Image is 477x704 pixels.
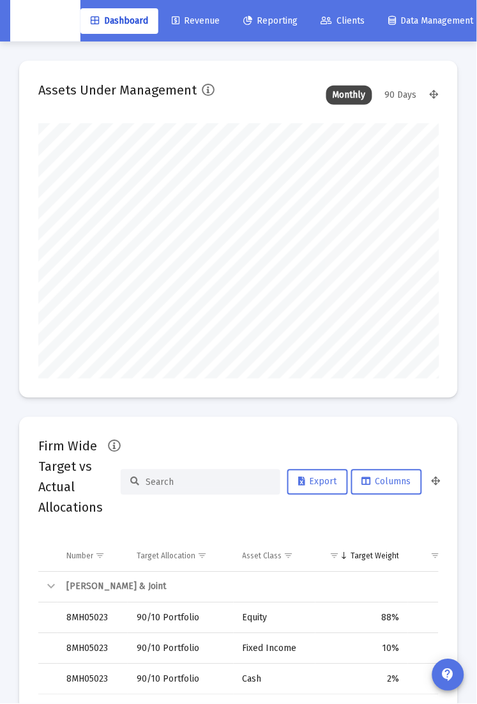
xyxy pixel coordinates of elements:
span: Data Management [389,15,474,26]
span: Show filter options for column 'Target Value' [431,551,441,561]
div: Monthly [326,86,372,105]
span: Show filter options for column 'Asset Class' [284,551,294,561]
div: 88% [324,612,399,625]
div: Target Allocation [137,551,195,562]
td: 8MH05023 [57,603,128,634]
td: 90/10 Portfolio [128,603,234,634]
a: Dashboard [80,8,158,34]
div: 10% [324,643,399,655]
td: Fixed Income [234,634,315,664]
button: Columns [351,470,422,495]
input: Search [146,477,271,488]
td: Collapse [38,572,57,603]
mat-icon: contact_support [441,668,456,683]
div: 2% [324,673,399,686]
td: Cash [234,664,315,695]
td: 8MH05023 [57,664,128,695]
a: Reporting [233,8,308,34]
a: Clients [311,8,375,34]
span: Show filter options for column 'Target Weight' [329,551,339,561]
span: Show filter options for column 'Number' [95,551,105,561]
td: Equity [234,603,315,634]
span: Columns [362,477,411,487]
h2: Firm Wide Target vs Actual Allocations [38,436,103,518]
td: 90/10 Portfolio [128,634,234,664]
div: Data grid [38,541,439,695]
span: Reporting [243,15,298,26]
span: Show filter options for column 'Target Allocation' [197,551,207,561]
div: 90 Days [379,86,423,105]
span: Dashboard [91,15,148,26]
td: 8MH05023 [57,634,128,664]
span: Export [298,477,337,487]
td: Column Target Weight [315,541,408,572]
span: Revenue [172,15,220,26]
h2: Assets Under Management [38,80,197,100]
span: Clients [321,15,365,26]
td: 90/10 Portfolio [128,664,234,695]
td: Column Target Allocation [128,541,234,572]
td: Column Number [57,541,128,572]
div: Number [66,551,93,562]
a: Revenue [162,8,230,34]
button: Export [287,470,348,495]
div: Target Weight [351,551,399,562]
img: Dashboard [20,8,71,34]
td: Column Asset Class [234,541,315,572]
div: Asset Class [243,551,282,562]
